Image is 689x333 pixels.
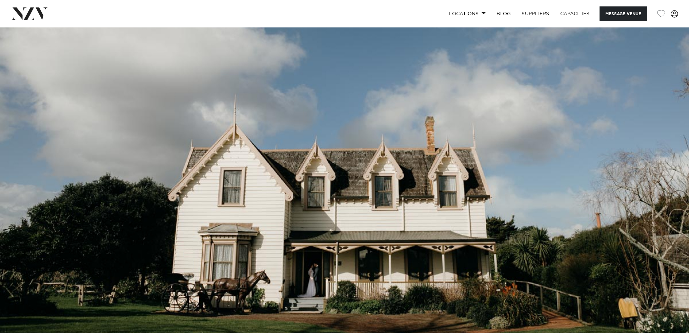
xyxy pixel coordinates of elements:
a: SUPPLIERS [516,6,554,21]
button: Message Venue [600,6,647,21]
a: Locations [444,6,491,21]
img: nzv-logo.png [11,7,48,20]
a: Capacities [555,6,595,21]
a: BLOG [491,6,516,21]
